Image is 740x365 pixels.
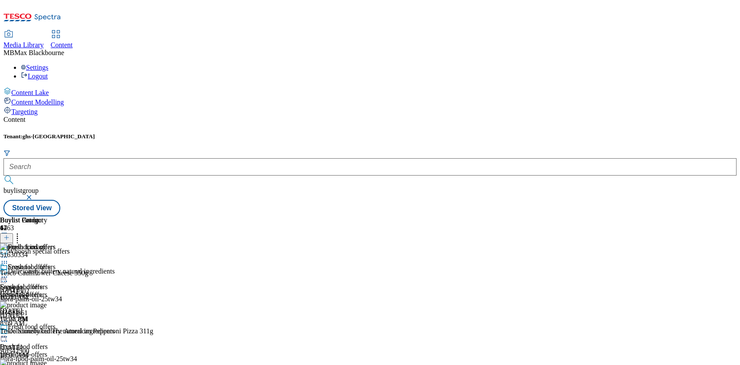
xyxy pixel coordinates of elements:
[3,106,737,116] a: Targeting
[3,116,737,124] div: Content
[14,49,64,56] span: Max Blackbourne
[3,97,737,106] a: Content Modelling
[3,87,737,97] a: Content Lake
[21,64,49,71] a: Settings
[3,41,44,49] span: Media Library
[51,41,73,49] span: Content
[11,98,64,106] span: Content Modelling
[3,187,39,194] span: buylistgroup
[3,200,60,216] button: Stored View
[51,31,73,49] a: Content
[3,31,44,49] a: Media Library
[3,158,737,176] input: Search
[23,133,95,140] span: ghs-[GEOGRAPHIC_DATA]
[3,133,737,140] h5: Tenant:
[3,150,10,156] svg: Search Filters
[11,89,49,96] span: Content Lake
[21,72,48,80] a: Logout
[3,49,14,56] span: MB
[11,108,38,115] span: Targeting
